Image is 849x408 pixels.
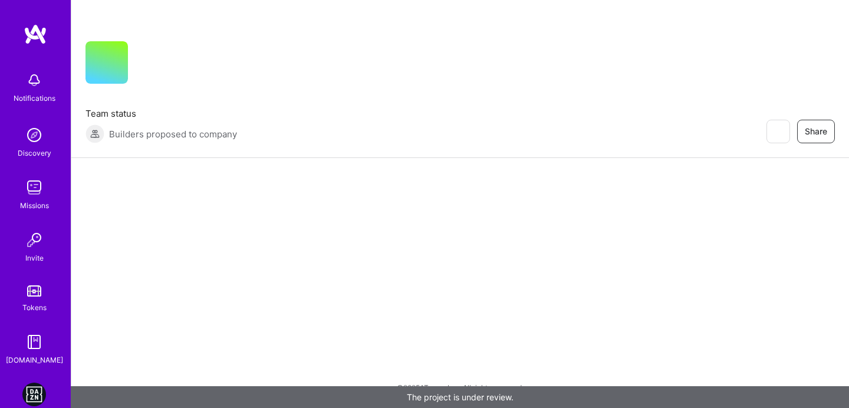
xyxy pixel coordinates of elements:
[71,386,849,408] div: The project is under review.
[20,199,49,212] div: Missions
[22,228,46,252] img: Invite
[22,176,46,199] img: teamwork
[22,68,46,92] img: bell
[85,107,237,120] span: Team status
[14,92,55,104] div: Notifications
[27,285,41,297] img: tokens
[18,147,51,159] div: Discovery
[25,252,44,264] div: Invite
[109,128,237,140] span: Builders proposed to company
[22,123,46,147] img: discovery
[773,127,782,136] i: icon EyeClosed
[22,383,46,406] img: DAZN: Event Moderators for Israel Based Team
[19,383,49,406] a: DAZN: Event Moderators for Israel Based Team
[6,354,63,366] div: [DOMAIN_NAME]
[24,24,47,45] img: logo
[85,124,104,143] img: Builders proposed to company
[805,126,827,137] span: Share
[797,120,835,143] button: Share
[142,60,152,70] i: icon CompanyGray
[22,330,46,354] img: guide book
[22,301,47,314] div: Tokens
